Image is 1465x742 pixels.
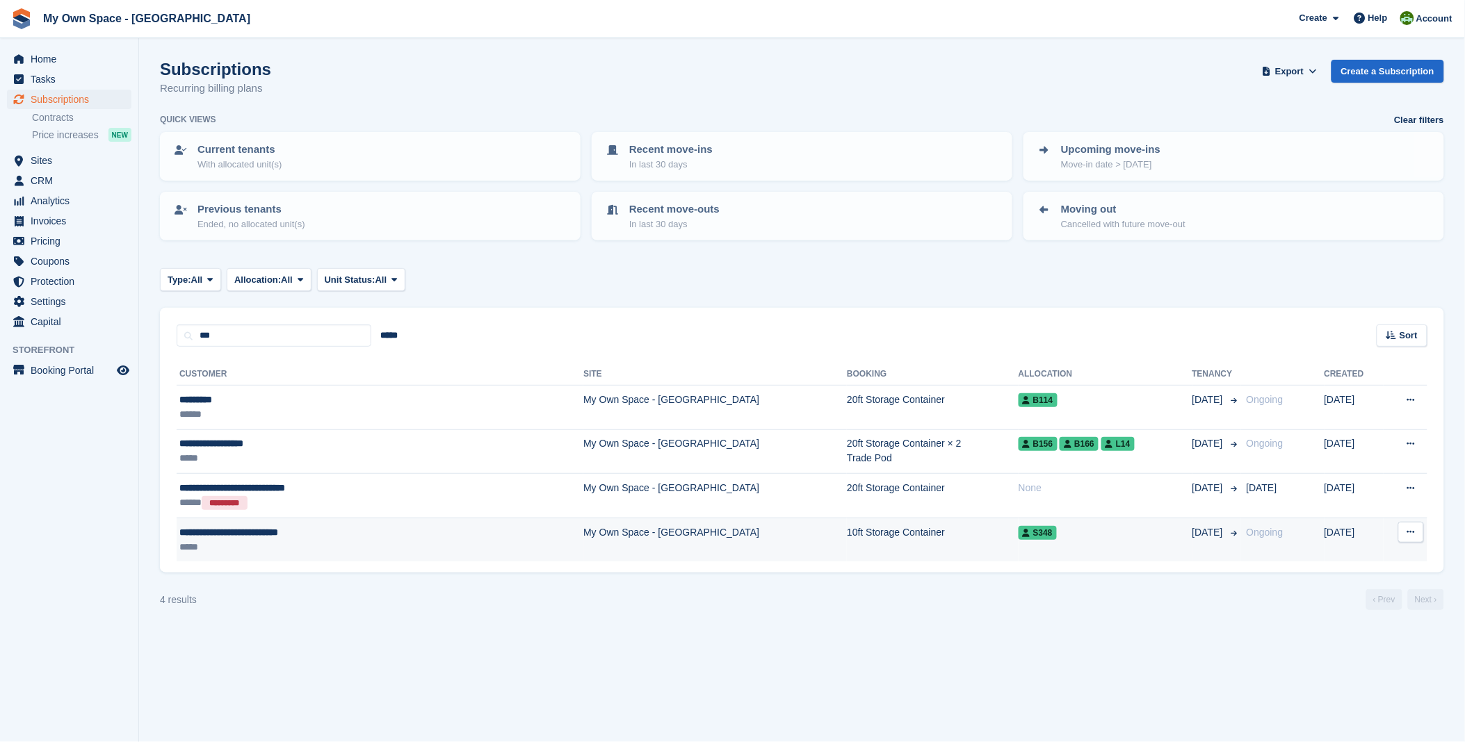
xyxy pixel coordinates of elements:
[31,252,114,271] span: Coupons
[1192,525,1226,540] span: [DATE]
[1061,201,1185,217] p: Moving out
[629,142,713,158] p: Recent move-ins
[1192,363,1241,386] th: Tenancy
[13,343,138,357] span: Storefront
[1019,437,1058,451] span: B156
[1368,11,1388,25] span: Help
[7,211,131,231] a: menu
[7,361,131,380] a: menu
[1259,60,1320,83] button: Export
[583,429,847,474] td: My Own Space - [GEOGRAPHIC_DATA]
[161,193,579,239] a: Previous tenants Ended, no allocated unit(s)
[317,268,405,291] button: Unit Status: All
[629,201,720,217] p: Recent move-outs
[1275,65,1304,79] span: Export
[7,69,131,89] a: menu
[160,113,216,126] h6: Quick views
[7,272,131,291] a: menu
[1400,11,1414,25] img: Keely
[847,386,1019,429] td: 20ft Storage Container
[7,252,131,271] a: menu
[1247,438,1284,449] span: Ongoing
[197,217,305,231] p: Ended, no allocated unit(s)
[168,273,191,287] span: Type:
[31,211,114,231] span: Invoices
[32,111,131,124] a: Contracts
[31,69,114,89] span: Tasks
[31,312,114,331] span: Capital
[234,273,281,287] span: Allocation:
[847,474,1019,518] td: 20ft Storage Container
[583,363,847,386] th: Site
[38,7,256,30] a: My Own Space - [GEOGRAPHIC_DATA]
[108,128,131,142] div: NEW
[31,231,114,251] span: Pricing
[11,8,32,29] img: stora-icon-8386f47178a22dfd0bd8f6a31ec36ba5ce8667c1dd55bd0f319d3a0aa187defe.svg
[1019,481,1192,495] div: None
[32,129,99,142] span: Price increases
[115,362,131,379] a: Preview store
[629,217,720,231] p: In last 30 days
[1325,474,1384,518] td: [DATE]
[1061,158,1160,172] p: Move-in date > [DATE]
[593,133,1011,179] a: Recent move-ins In last 30 days
[1060,437,1099,451] span: B166
[1363,589,1447,610] nav: Page
[1325,429,1384,474] td: [DATE]
[177,363,583,386] th: Customer
[1247,482,1277,493] span: [DATE]
[160,593,197,607] div: 4 results
[7,231,131,251] a: menu
[1192,393,1226,407] span: [DATE]
[1025,133,1443,179] a: Upcoming move-ins Move-in date > [DATE]
[1061,217,1185,231] p: Cancelled with future move-out
[227,268,311,291] button: Allocation: All
[31,90,114,109] span: Subscriptions
[7,191,131,211] a: menu
[7,312,131,331] a: menu
[629,158,713,172] p: In last 30 days
[1192,436,1226,451] span: [DATE]
[7,171,131,190] a: menu
[7,292,131,311] a: menu
[1416,12,1452,26] span: Account
[1394,113,1444,127] a: Clear filters
[160,60,271,79] h1: Subscriptions
[197,158,282,172] p: With allocated unit(s)
[31,272,114,291] span: Protection
[847,518,1019,561] td: 10ft Storage Container
[583,474,847,518] td: My Own Space - [GEOGRAPHIC_DATA]
[197,201,305,217] p: Previous tenants
[32,127,131,142] a: Price increases NEW
[1019,363,1192,386] th: Allocation
[1300,11,1327,25] span: Create
[1325,518,1384,561] td: [DATE]
[1019,393,1058,407] span: B114
[583,386,847,429] td: My Own Space - [GEOGRAPHIC_DATA]
[593,193,1011,239] a: Recent move-outs In last 30 days
[1247,527,1284,538] span: Ongoing
[1400,329,1418,343] span: Sort
[160,268,221,291] button: Type: All
[161,133,579,179] a: Current tenants With allocated unit(s)
[1025,193,1443,239] a: Moving out Cancelled with future move-out
[583,518,847,561] td: My Own Space - [GEOGRAPHIC_DATA]
[1101,437,1135,451] span: L14
[31,191,114,211] span: Analytics
[191,273,203,287] span: All
[1325,386,1384,429] td: [DATE]
[847,429,1019,474] td: 20ft Storage Container × 2 Trade Pod
[1325,363,1384,386] th: Created
[31,49,114,69] span: Home
[325,273,375,287] span: Unit Status:
[1332,60,1444,83] a: Create a Subscription
[31,171,114,190] span: CRM
[7,151,131,170] a: menu
[1192,481,1226,495] span: [DATE]
[160,81,271,97] p: Recurring billing plans
[31,361,114,380] span: Booking Portal
[1366,589,1402,610] a: Previous
[31,292,114,311] span: Settings
[31,151,114,170] span: Sites
[1247,394,1284,405] span: Ongoing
